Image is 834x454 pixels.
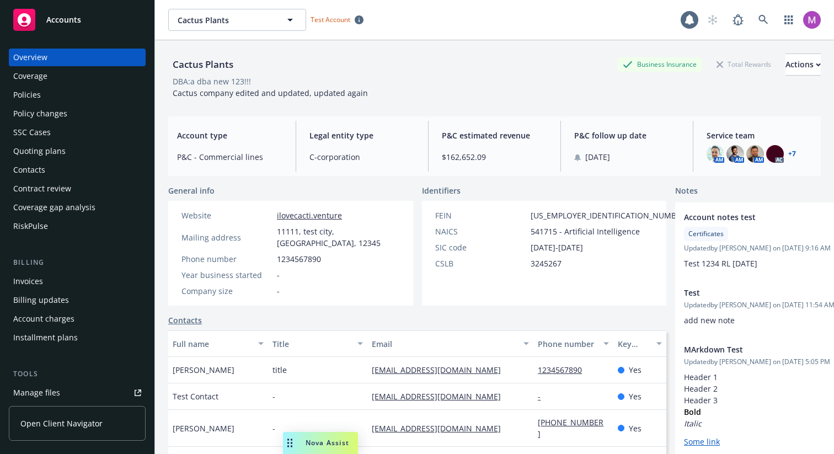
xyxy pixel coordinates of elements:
div: Billing updates [13,291,69,309]
span: Test Contact [173,391,218,402]
div: DBA: a dba new 123!!! [173,76,251,87]
div: Coverage [13,67,47,85]
strong: Bold [684,407,701,417]
span: P&C estimated revenue [442,130,547,141]
div: Actions [785,54,821,75]
a: Accounts [9,4,146,35]
div: Invoices [13,273,43,290]
a: SSC Cases [9,124,146,141]
span: add new note [684,315,735,325]
div: Key contact [618,338,650,350]
div: Company size [181,285,272,297]
span: 3245267 [531,258,562,269]
span: Open Client Navigator [20,418,103,429]
div: Cactus Plants [168,57,238,72]
a: Installment plans [9,329,146,346]
a: Contract review [9,180,146,197]
span: P&C - Commercial lines [177,151,282,163]
div: Phone number [538,338,596,350]
div: NAICS [435,226,526,237]
img: photo [726,145,744,163]
a: +7 [788,151,796,157]
span: $162,652.09 [442,151,547,163]
div: Mailing address [181,232,272,243]
span: [DATE] [585,151,610,163]
span: C-corporation [309,151,415,163]
a: Coverage gap analysis [9,199,146,216]
span: Yes [629,423,641,434]
a: Account charges [9,310,146,328]
a: ilovecacti.venture [277,210,342,221]
div: Contract review [13,180,71,197]
div: SSC Cases [13,124,51,141]
div: Website [181,210,272,221]
span: [US_EMPLOYER_IDENTIFICATION_NUMBER] [531,210,688,221]
div: Business Insurance [617,57,702,71]
div: Policies [13,86,41,104]
div: Installment plans [13,329,78,346]
span: Test Account [311,15,350,24]
button: Cactus Plants [168,9,306,31]
span: - [277,269,280,281]
span: Yes [629,391,641,402]
a: Billing updates [9,291,146,309]
span: General info [168,185,215,196]
a: Coverage [9,67,146,85]
a: Policy changes [9,105,146,122]
a: Contacts [168,314,202,326]
div: Contacts [13,161,45,179]
span: [DATE]-[DATE] [531,242,583,253]
span: Identifiers [422,185,461,196]
span: 1234567890 [277,253,321,265]
div: Full name [173,338,252,350]
span: P&C follow up date [574,130,680,141]
a: Contacts [9,161,146,179]
a: Start snowing [702,9,724,31]
div: SIC code [435,242,526,253]
a: Switch app [778,9,800,31]
span: Yes [629,364,641,376]
div: Tools [9,368,146,380]
div: Billing [9,257,146,268]
a: Overview [9,49,146,66]
img: photo [766,145,784,163]
button: Actions [785,54,821,76]
span: [PERSON_NAME] [173,364,234,376]
div: FEIN [435,210,526,221]
div: Phone number [181,253,272,265]
button: Nova Assist [283,432,358,454]
span: Test Account [306,14,368,25]
div: Manage files [13,384,60,402]
a: Search [752,9,774,31]
div: Overview [13,49,47,66]
a: [EMAIL_ADDRESS][DOMAIN_NAME] [372,391,510,402]
span: Cactus company edited and updated, updated again [173,88,368,98]
span: Legal entity type [309,130,415,141]
div: Account charges [13,310,74,328]
span: Accounts [46,15,81,24]
a: RiskPulse [9,217,146,235]
span: [PERSON_NAME] [173,423,234,434]
span: Test 1234 RL [DATE] [684,258,757,269]
img: photo [707,145,724,163]
button: Title [268,330,368,357]
a: - [538,391,549,402]
span: - [277,285,280,297]
span: Notes [675,185,698,198]
div: Drag to move [283,432,297,454]
a: Some link [684,436,720,447]
div: Year business started [181,269,272,281]
img: photo [746,145,764,163]
div: Total Rewards [711,57,777,71]
button: Phone number [533,330,613,357]
a: Report a Bug [727,9,749,31]
a: Invoices [9,273,146,290]
button: Key contact [613,330,666,357]
a: Policies [9,86,146,104]
div: Coverage gap analysis [13,199,95,216]
span: - [272,391,275,402]
div: CSLB [435,258,526,269]
div: RiskPulse [13,217,48,235]
button: Email [367,330,533,357]
div: Policy changes [13,105,67,122]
